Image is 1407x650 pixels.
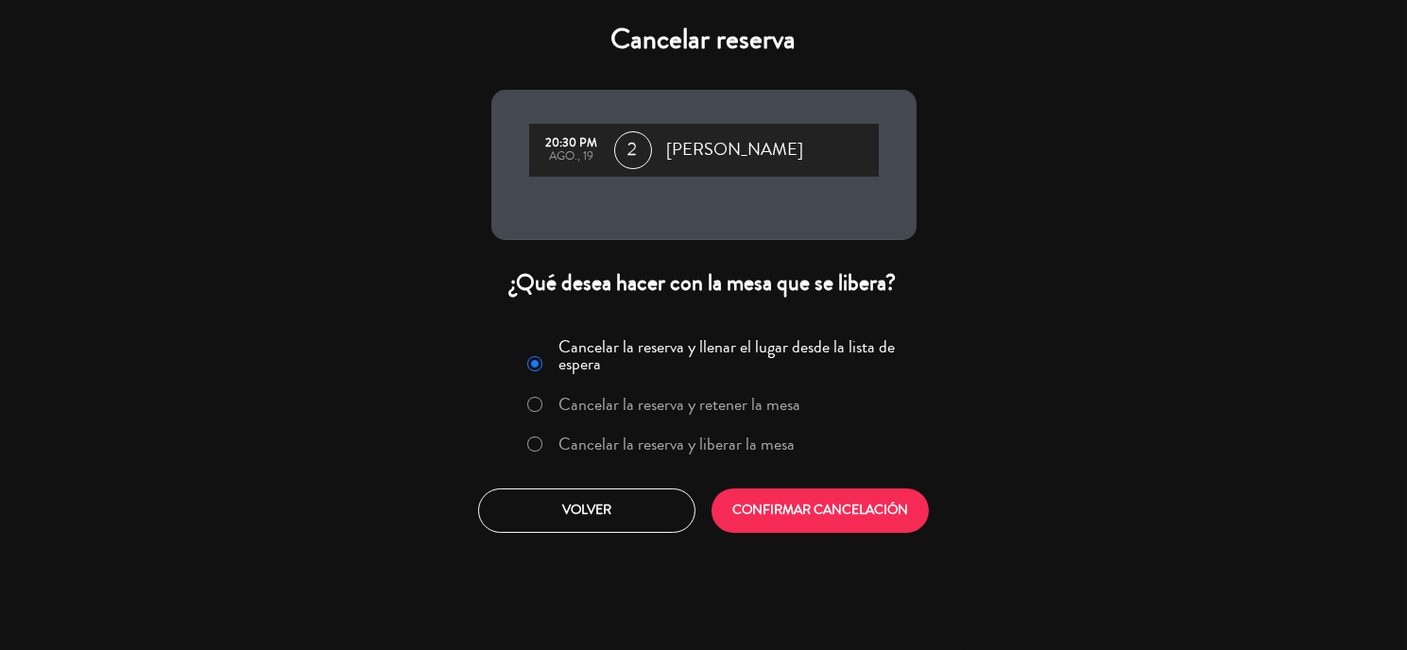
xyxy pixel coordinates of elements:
[491,268,917,298] div: ¿Qué desea hacer con la mesa que se libera?
[558,396,800,413] label: Cancelar la reserva y retener la mesa
[491,23,917,57] h4: Cancelar reserva
[614,131,652,169] span: 2
[478,488,695,533] button: Volver
[558,436,795,453] label: Cancelar la reserva y liberar la mesa
[558,338,904,372] label: Cancelar la reserva y llenar el lugar desde la lista de espera
[539,150,605,163] div: ago., 19
[539,137,605,150] div: 20:30 PM
[667,136,804,164] span: [PERSON_NAME]
[712,488,929,533] button: CONFIRMAR CANCELACIÓN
